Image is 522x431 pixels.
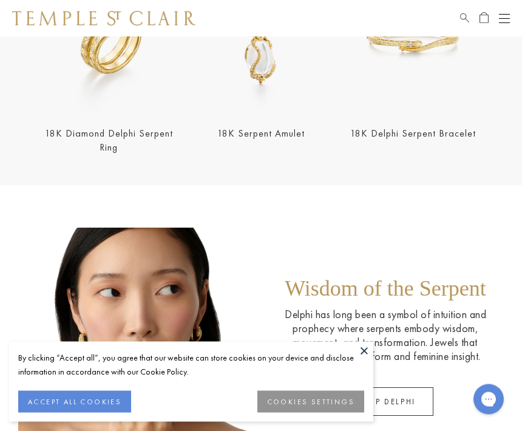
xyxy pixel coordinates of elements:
[467,380,510,419] iframe: Gorgias live chat messenger
[499,11,510,25] button: Open navigation
[217,127,305,140] a: 18K Serpent Amulet
[460,11,469,25] a: Search
[350,127,476,140] a: 18K Delphi Serpent Bracelet
[337,388,433,416] a: SHOP DELPHI
[480,11,489,25] a: Open Shopping Bag
[18,391,131,413] button: ACCEPT ALL COOKIES
[257,391,364,413] button: COOKIES SETTINGS
[45,127,173,154] a: 18K Diamond Delphi Serpent Ring
[285,276,486,308] p: Wisdom of the Serpent
[18,351,364,379] div: By clicking “Accept all”, you agree that our website can store cookies on your device and disclos...
[279,308,492,364] p: Delphi has long been a symbol of intuition and prophecy where serpents embody wisdom, movement, a...
[12,11,195,25] img: Temple St. Clair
